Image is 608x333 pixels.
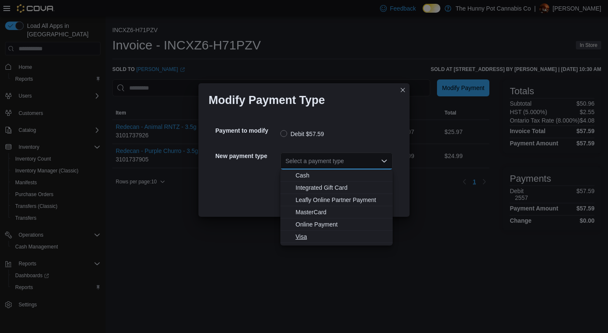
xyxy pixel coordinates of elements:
h5: New payment type [215,147,279,164]
button: Integrated Gift Card [280,182,393,194]
span: Online Payment [296,220,388,229]
button: Close list of options [381,158,388,164]
span: Visa [296,232,388,241]
button: Closes this modal window [398,85,408,95]
span: MasterCard [296,208,388,216]
span: Leafly Online Partner Payment [296,196,388,204]
div: Choose from the following options [280,169,393,243]
input: Accessible screen reader label [285,156,286,166]
label: Debit $57.59 [280,129,324,139]
button: MasterCard [280,206,393,218]
button: Online Payment [280,218,393,231]
h5: Payment to modify [215,122,279,139]
span: Cash [296,171,388,180]
h1: Modify Payment Type [209,93,325,107]
button: Visa [280,231,393,243]
span: Integrated Gift Card [296,183,388,192]
button: Leafly Online Partner Payment [280,194,393,206]
button: Cash [280,169,393,182]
